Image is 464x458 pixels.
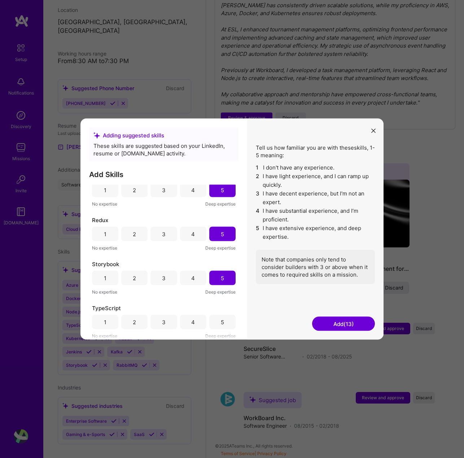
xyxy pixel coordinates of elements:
[80,119,384,340] div: modal
[256,189,375,207] li: I have decent experience, but I'm not an expert.
[133,274,136,282] div: 2
[92,288,117,296] span: No expertise
[256,224,375,241] li: I have extensive experience, and deep expertise.
[104,274,106,282] div: 1
[104,230,106,238] div: 1
[256,250,375,284] div: Note that companies only tend to consider builders with 3 or above when it comes to required skil...
[92,216,108,224] span: Redux
[256,163,260,172] span: 1
[92,244,117,252] span: No expertise
[312,317,375,331] button: Add(13)
[92,332,117,340] span: No expertise
[256,207,375,224] li: I have substantial experience, and I’m proficient.
[92,304,121,312] span: TypeScript
[92,260,119,268] span: Storybook
[191,186,195,194] div: 4
[256,207,260,224] span: 4
[93,142,234,157] div: These skills are suggested based on your LinkedIn, resume or [DOMAIN_NAME] activity.
[133,230,136,238] div: 2
[256,172,260,189] span: 2
[191,318,195,326] div: 4
[371,128,376,133] i: icon Close
[104,318,106,326] div: 1
[191,274,195,282] div: 4
[162,274,166,282] div: 3
[89,170,238,179] h3: Add Skills
[256,172,375,189] li: I have light experience, and I can ramp up quickly.
[93,132,234,139] div: Adding suggested skills
[133,186,136,194] div: 2
[205,332,236,340] span: Deep expertise
[256,189,260,207] span: 3
[256,163,375,172] li: I don't have any experience.
[162,230,166,238] div: 3
[221,274,224,282] div: 5
[104,186,106,194] div: 1
[221,230,224,238] div: 5
[92,200,117,208] span: No expertise
[205,244,236,252] span: Deep expertise
[221,318,224,326] div: 5
[93,132,100,138] i: icon SuggestedTeams
[205,288,236,296] span: Deep expertise
[256,144,375,284] div: Tell us how familiar you are with these skills , 1-5 meaning:
[133,318,136,326] div: 2
[162,186,166,194] div: 3
[221,186,224,194] div: 5
[162,318,166,326] div: 3
[191,230,195,238] div: 4
[205,200,236,208] span: Deep expertise
[256,224,260,241] span: 5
